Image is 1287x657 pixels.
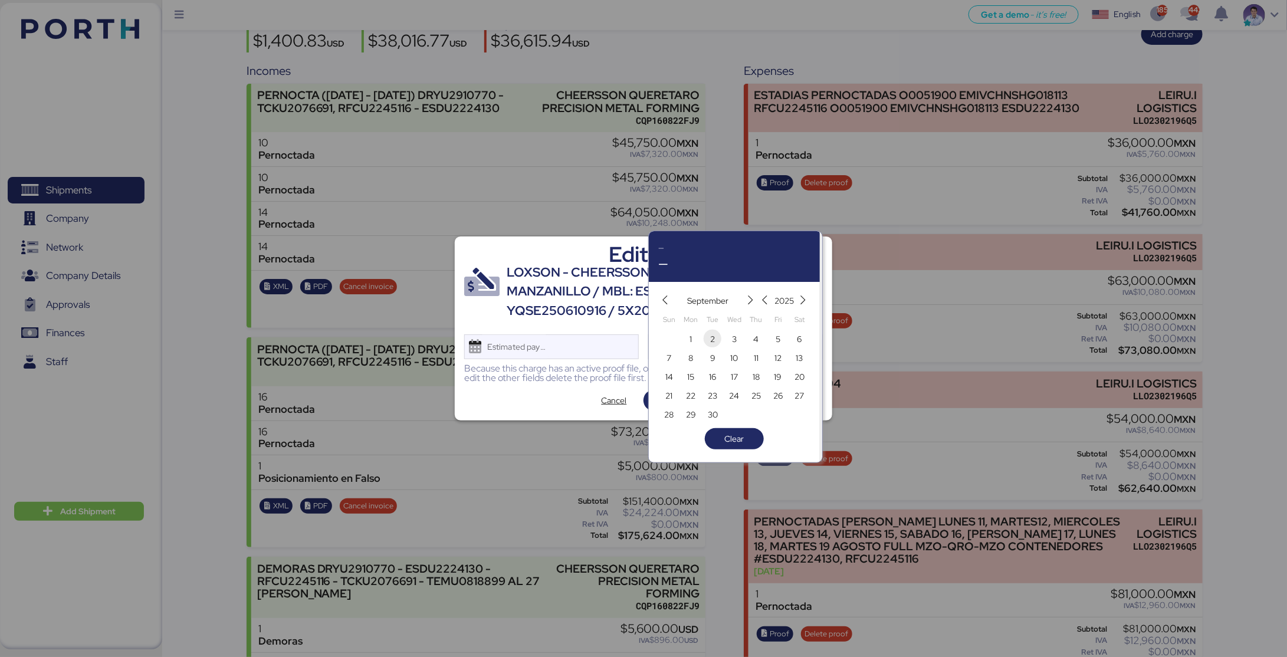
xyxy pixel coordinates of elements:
[661,367,678,385] button: 14
[682,330,700,347] button: 1
[725,367,743,385] button: 17
[797,332,802,346] span: 6
[725,432,744,446] span: Clear
[661,349,678,366] button: 7
[464,364,823,383] div: Because this charge has an active proof file, only the payment dates can be changed, to edit the ...
[747,367,765,385] button: 18
[774,294,794,308] span: 2025
[704,330,721,347] button: 2
[685,291,731,310] button: September
[661,311,678,328] div: Sun
[661,386,678,404] button: 21
[708,408,718,422] span: 30
[705,428,764,449] button: Clear
[687,389,696,403] span: 22
[791,311,809,328] div: Sat
[689,351,694,365] span: 8
[644,390,702,411] button: Save
[682,367,700,385] button: 15
[507,246,823,263] div: Edit charge
[769,386,787,404] button: 26
[773,389,783,403] span: 26
[751,389,761,403] span: 25
[747,311,765,328] div: Thu
[661,405,678,423] button: 28
[769,367,787,385] button: 19
[791,386,809,404] button: 27
[731,351,738,365] span: 10
[774,351,782,365] span: 12
[725,386,743,404] button: 24
[688,294,729,308] span: September
[666,389,673,403] span: 21
[730,389,740,403] span: 24
[658,241,810,255] div: —
[682,405,700,423] button: 29
[747,386,765,404] button: 25
[747,330,765,347] button: 4
[709,370,716,384] span: 16
[769,330,787,347] button: 5
[682,349,700,366] button: 8
[710,332,715,346] span: 2
[791,330,809,347] button: 6
[725,349,743,366] button: 10
[585,390,644,411] button: Cancel
[665,370,673,384] span: 14
[754,351,759,365] span: 11
[747,349,765,366] button: 11
[731,370,738,384] span: 17
[754,332,759,346] span: 4
[776,332,780,346] span: 5
[795,389,805,403] span: 27
[725,330,743,347] button: 3
[665,408,674,422] span: 28
[704,367,721,385] button: 16
[708,389,717,403] span: 23
[667,351,672,365] span: 7
[769,311,787,328] div: Fri
[682,386,700,404] button: 22
[772,291,796,310] button: 2025
[704,311,721,328] div: Tue
[686,408,696,422] span: 29
[507,263,823,320] div: LOXSON - CHEERSSON / [GEOGRAPHIC_DATA] - MANZANILLO / MBL: ESLCHNSHG038926 - HBL: YQSE250610916 /...
[704,349,721,366] button: 9
[796,351,803,365] span: 13
[688,370,695,384] span: 15
[774,370,782,384] span: 19
[658,255,810,272] div: —
[602,393,627,408] span: Cancel
[704,405,721,423] button: 30
[794,370,805,384] span: 20
[769,349,787,366] button: 12
[791,367,809,385] button: 20
[704,386,721,404] button: 23
[791,349,809,366] button: 13
[682,311,700,328] div: Mon
[725,311,743,328] div: Wed
[732,332,737,346] span: 3
[710,351,715,365] span: 9
[690,332,692,346] span: 1
[753,370,760,384] span: 18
